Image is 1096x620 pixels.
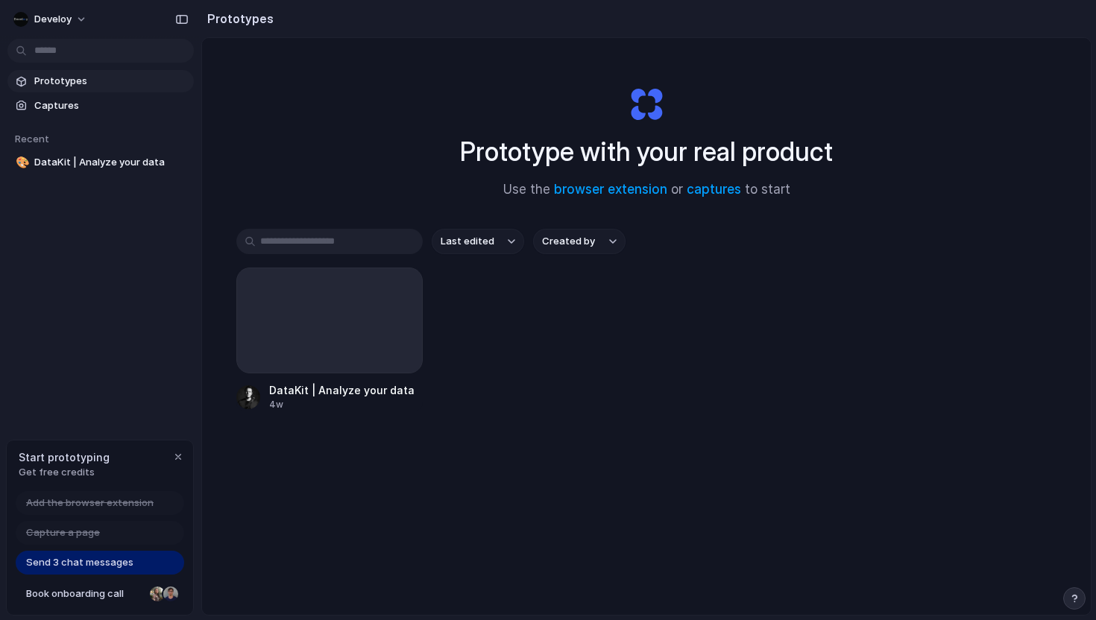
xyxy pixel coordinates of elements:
[19,449,110,465] span: Start prototyping
[7,151,194,174] a: 🎨DataKit | Analyze your data
[34,98,188,113] span: Captures
[16,154,26,171] div: 🎨
[162,585,180,603] div: Christian Iacullo
[26,525,100,540] span: Capture a page
[236,268,423,411] a: DataKit | Analyze your data4w
[7,95,194,117] a: Captures
[7,70,194,92] a: Prototypes
[201,10,274,28] h2: Prototypes
[34,74,188,89] span: Prototypes
[34,12,72,27] span: Develoy
[460,132,833,171] h1: Prototype with your real product
[16,582,184,606] a: Book onboarding call
[441,234,494,249] span: Last edited
[269,398,415,411] div: 4w
[533,229,626,254] button: Created by
[269,382,415,398] div: DataKit | Analyze your data
[19,465,110,480] span: Get free credits
[432,229,524,254] button: Last edited
[26,586,144,601] span: Book onboarding call
[554,182,667,197] a: browser extension
[7,7,95,31] button: Develoy
[26,496,154,510] span: Add the browser extension
[34,155,188,170] span: DataKit | Analyze your data
[148,585,166,603] div: Nicole Kubica
[503,180,790,200] span: Use the or to start
[15,133,49,145] span: Recent
[542,234,595,249] span: Created by
[26,555,133,570] span: Send 3 chat messages
[687,182,741,197] a: captures
[13,155,28,170] button: 🎨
